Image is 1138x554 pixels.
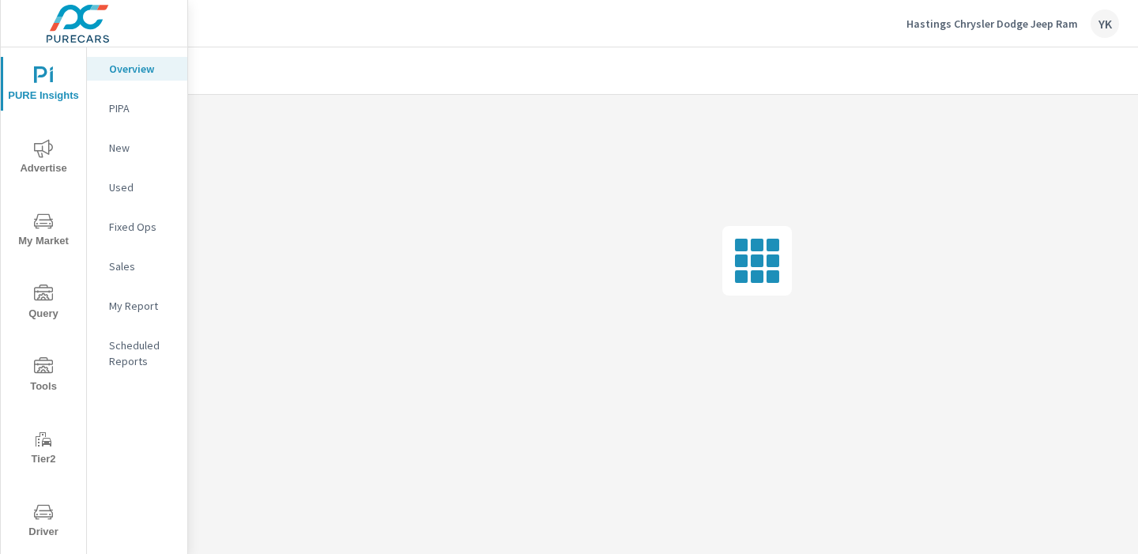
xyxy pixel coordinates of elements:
p: Overview [109,61,175,77]
span: Tools [6,357,81,396]
div: My Report [87,294,187,318]
div: Overview [87,57,187,81]
p: New [109,140,175,156]
p: Fixed Ops [109,219,175,235]
span: Query [6,285,81,323]
div: Sales [87,254,187,278]
div: Used [87,175,187,199]
p: Scheduled Reports [109,337,175,369]
span: Tier2 [6,430,81,469]
p: Used [109,179,175,195]
div: Scheduled Reports [87,334,187,373]
div: Fixed Ops [87,215,187,239]
p: Hastings Chrysler Dodge Jeep Ram [906,17,1078,31]
span: Driver [6,503,81,541]
p: Sales [109,258,175,274]
span: My Market [6,212,81,251]
div: New [87,136,187,160]
div: YK [1091,9,1119,38]
p: My Report [109,298,175,314]
p: PIPA [109,100,175,116]
span: Advertise [6,139,81,178]
div: PIPA [87,96,187,120]
span: PURE Insights [6,66,81,105]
